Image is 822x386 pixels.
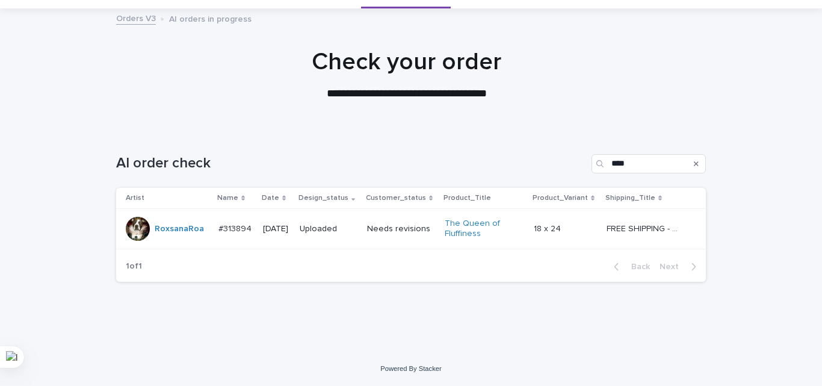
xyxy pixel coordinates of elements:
[263,224,290,234] p: [DATE]
[655,261,706,272] button: Next
[300,224,357,234] p: Uploaded
[445,219,520,239] a: The Queen of Fluffiness
[217,191,238,205] p: Name
[116,11,156,25] a: Orders V3
[218,222,254,234] p: #313894
[298,191,348,205] p: Design_status
[155,224,204,234] a: RoxsanaRoa
[534,222,563,234] p: 18 x 24
[624,263,650,271] span: Back
[380,365,441,372] a: Powered By Stacker
[169,11,252,25] p: AI orders in progress
[443,191,491,205] p: Product_Title
[533,191,588,205] p: Product_Variant
[604,261,655,272] button: Back
[112,48,702,76] h1: Check your order
[660,263,686,271] span: Next
[367,224,435,234] p: Needs revisions
[116,252,152,281] p: 1 of 1
[607,222,684,234] p: FREE SHIPPING - preview in 1-2 business days, after your approval delivery will take 5-10 b.d.
[126,191,144,205] p: Artist
[116,155,587,172] h1: AI order check
[605,191,655,205] p: Shipping_Title
[366,191,426,205] p: Customer_status
[592,154,706,173] input: Search
[262,191,279,205] p: Date
[116,209,706,249] tr: RoxsanaRoa #313894#313894 [DATE]UploadedNeeds revisionsThe Queen of Fluffiness 18 x 2418 x 24 FRE...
